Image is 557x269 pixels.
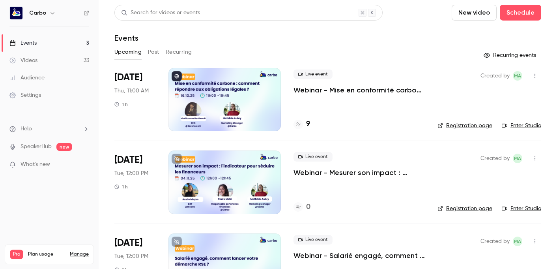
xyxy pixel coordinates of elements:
[166,46,192,58] button: Recurring
[80,161,89,168] iframe: Noticeable Trigger
[513,154,522,163] span: Mathilde Aubry
[114,237,142,249] span: [DATE]
[28,251,65,258] span: Plan usage
[121,9,200,17] div: Search for videos or events
[500,5,541,21] button: Schedule
[114,46,142,58] button: Upcoming
[480,237,510,246] span: Created by
[437,122,492,130] a: Registration page
[114,87,149,95] span: Thu, 11:00 AM
[502,205,541,213] a: Enter Studio
[114,150,156,214] div: Nov 4 Tue, 12:00 PM (Europe/Paris)
[480,71,510,81] span: Created by
[21,143,52,151] a: SpeakerHub
[148,46,159,58] button: Past
[502,122,541,130] a: Enter Studio
[437,205,492,213] a: Registration page
[114,71,142,84] span: [DATE]
[114,169,148,177] span: Tue, 12:00 PM
[293,202,310,213] a: 0
[29,9,46,17] h6: Carbo
[10,250,23,259] span: Pro
[114,154,142,166] span: [DATE]
[293,251,425,260] a: Webinar - Salarié engagé, comment lancer votre démarche RSE ?
[293,235,333,245] span: Live event
[293,119,310,130] a: 9
[114,252,148,260] span: Tue, 12:00 PM
[293,168,425,177] a: Webinar - Mesurer son impact : l'indicateur pour séduire les financeurs
[306,119,310,130] h4: 9
[306,202,310,213] h4: 0
[114,33,138,43] h1: Events
[480,49,541,62] button: Recurring events
[513,71,522,81] span: Mathilde Aubry
[56,143,72,151] span: new
[21,160,50,169] span: What's new
[9,56,37,64] div: Videos
[452,5,497,21] button: New video
[514,237,521,246] span: MA
[293,85,425,95] a: Webinar - Mise en conformité carbone : comment répondre aux obligations légales en 2025 ?
[514,71,521,81] span: MA
[21,125,32,133] span: Help
[514,154,521,163] span: MA
[114,184,128,190] div: 1 h
[513,237,522,246] span: Mathilde Aubry
[10,7,22,19] img: Carbo
[70,251,89,258] a: Manage
[293,70,333,79] span: Live event
[293,152,333,162] span: Live event
[9,74,45,82] div: Audience
[480,154,510,163] span: Created by
[114,101,128,107] div: 1 h
[114,68,156,131] div: Oct 16 Thu, 11:00 AM (Europe/Paris)
[9,39,37,47] div: Events
[9,125,89,133] li: help-dropdown-opener
[9,91,41,99] div: Settings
